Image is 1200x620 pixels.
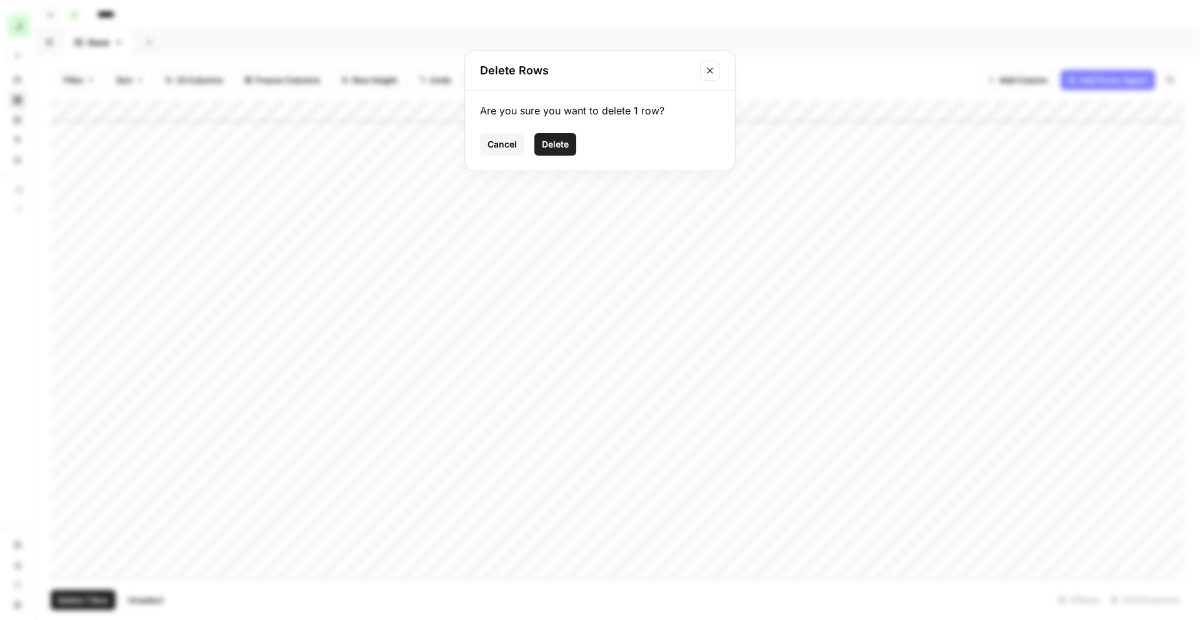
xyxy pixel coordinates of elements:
div: Are you sure you want to delete 1 row? [480,103,720,118]
span: Delete [542,138,569,151]
button: Close modal [700,61,720,81]
button: Cancel [480,133,524,156]
span: Cancel [487,138,517,151]
button: Delete [534,133,576,156]
h2: Delete Rows [480,62,692,79]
